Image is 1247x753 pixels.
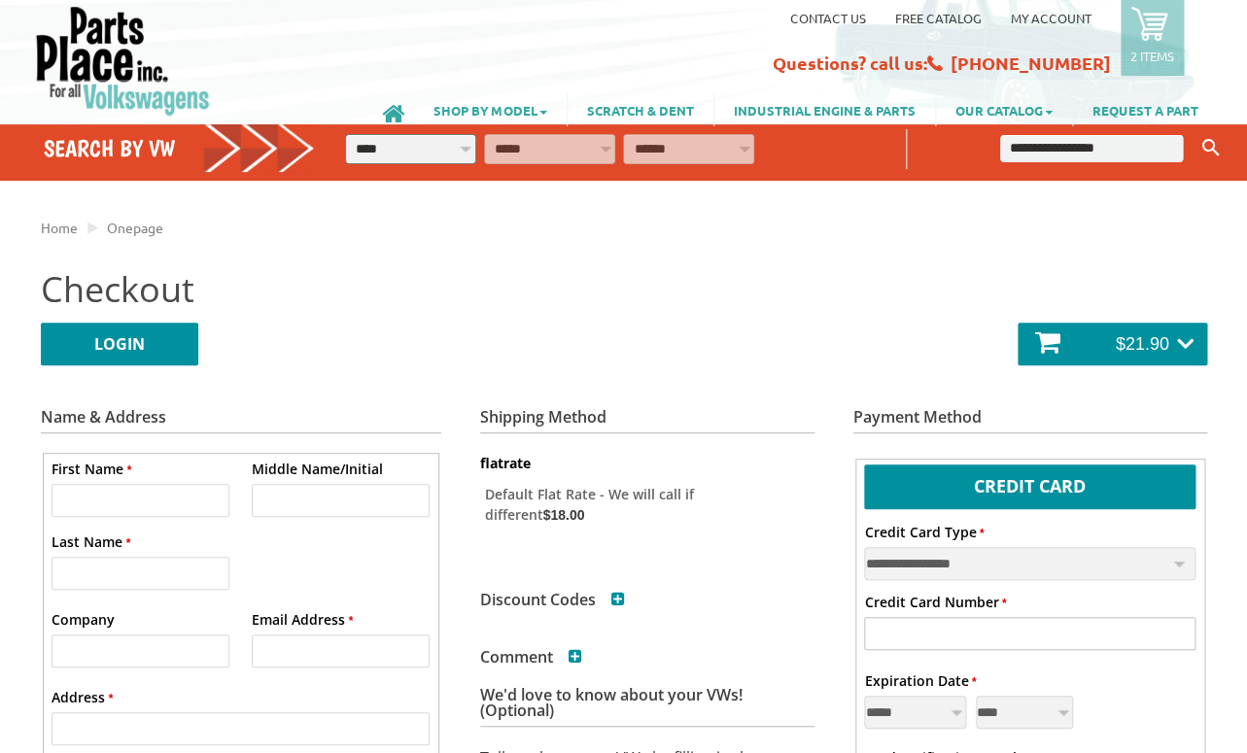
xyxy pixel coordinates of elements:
[41,219,78,236] a: Home
[480,409,814,433] h3: Shipping Method
[41,323,198,365] a: LOGIN
[107,219,163,236] a: Onepage
[936,93,1072,126] a: OUR CATALOG
[1130,48,1174,64] p: 2 items
[480,478,776,529] label: Default Flat Rate - We will call if different
[1011,10,1091,26] a: My Account
[864,670,976,691] label: Expiration Date
[480,649,582,665] h3: Comment
[414,93,567,126] a: SHOP BY MODEL
[52,531,130,552] label: Last Name
[895,10,982,26] a: Free Catalog
[480,592,625,607] h3: Discount Codes
[1073,93,1218,126] a: REQUEST A PART
[41,265,1207,313] h2: Checkout
[1195,132,1225,164] button: Keyword Search
[543,507,585,523] span: $18.00
[864,464,1195,504] label: Credit Card
[34,5,212,117] img: Parts Place Inc!
[864,592,1006,612] label: Credit Card Number
[714,93,935,126] a: INDUSTRIAL ENGINE & PARTS
[864,522,984,542] label: Credit Card Type
[1115,334,1168,354] span: $21.90
[52,687,113,707] label: Address
[252,609,353,630] label: Email Address
[52,459,131,479] label: First Name
[252,459,383,479] label: Middle Name/Initial
[44,134,315,162] h4: Search by VW
[480,687,814,727] h3: We'd love to know about your VWs! (Optional)
[480,454,814,473] dt: flatrate
[52,609,115,630] label: Company
[41,409,441,433] h3: Name & Address
[853,409,1207,433] h3: Payment Method
[790,10,866,26] a: Contact us
[568,93,713,126] a: SCRATCH & DENT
